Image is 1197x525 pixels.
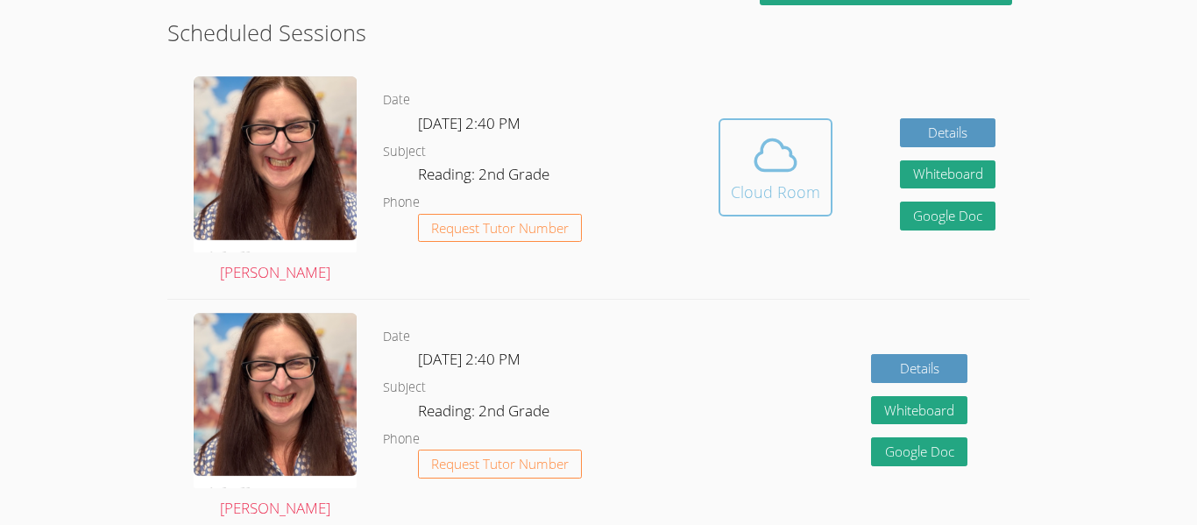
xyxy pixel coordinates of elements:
a: [PERSON_NAME] [194,76,357,285]
h2: Scheduled Sessions [167,16,1030,49]
dt: Date [383,326,410,348]
span: Request Tutor Number [431,222,569,235]
span: Request Tutor Number [431,458,569,471]
div: Cloud Room [731,180,820,204]
a: [PERSON_NAME] [194,313,357,521]
span: [DATE] 2:40 PM [418,349,521,369]
dd: Reading: 2nd Grade [418,399,553,429]
img: Screenshot%202025-03-23%20at%207.52.37%E2%80%AFPM.png [194,76,357,252]
button: Cloud Room [719,118,832,216]
dt: Date [383,89,410,111]
button: Whiteboard [871,396,967,425]
dt: Phone [383,429,420,451]
dd: Reading: 2nd Grade [418,162,553,192]
button: Whiteboard [900,160,996,189]
a: Google Doc [871,437,967,466]
button: Request Tutor Number [418,214,582,243]
dt: Subject [383,141,426,163]
button: Request Tutor Number [418,450,582,479]
dt: Phone [383,192,420,214]
a: Details [900,118,996,147]
dt: Subject [383,377,426,399]
a: Google Doc [900,202,996,231]
span: [DATE] 2:40 PM [418,113,521,133]
a: Details [871,354,967,383]
img: Screenshot%202025-03-23%20at%207.52.37%E2%80%AFPM.png [194,313,357,489]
